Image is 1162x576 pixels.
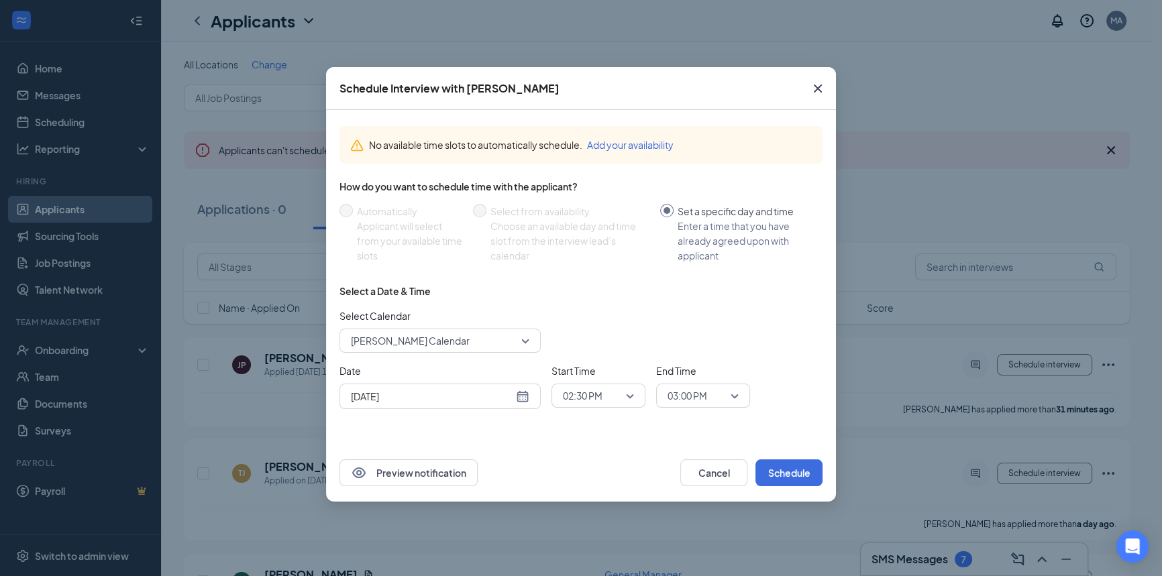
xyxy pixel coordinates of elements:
span: Start Time [551,363,645,378]
span: Date [339,363,541,378]
svg: Eye [351,465,367,481]
div: Set a specific day and time [678,204,812,219]
div: Choose an available day and time slot from the interview lead’s calendar [490,219,649,263]
div: Select from availability [490,204,649,219]
svg: Cross [810,80,826,97]
div: Select a Date & Time [339,284,431,298]
svg: Warning [350,139,364,152]
button: Add your availability [587,137,674,152]
div: Applicant will select from your available time slots [357,219,462,263]
div: No available time slots to automatically schedule. [369,137,812,152]
input: Oct 15, 2025 [351,389,513,404]
span: 02:30 PM [563,386,602,406]
span: [PERSON_NAME] Calendar [351,331,470,351]
div: Schedule Interview with [PERSON_NAME] [339,81,560,96]
span: End Time [656,363,750,378]
div: Automatically [357,204,462,219]
div: Enter a time that you have already agreed upon with applicant [678,219,812,263]
button: Schedule [755,459,823,486]
span: Select Calendar [339,308,541,323]
button: Cancel [680,459,747,486]
div: How do you want to schedule time with the applicant? [339,180,823,193]
span: 03:00 PM [668,386,707,406]
button: EyePreview notification [339,459,478,486]
button: Close [800,67,836,110]
div: Open Intercom Messenger [1116,530,1149,563]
